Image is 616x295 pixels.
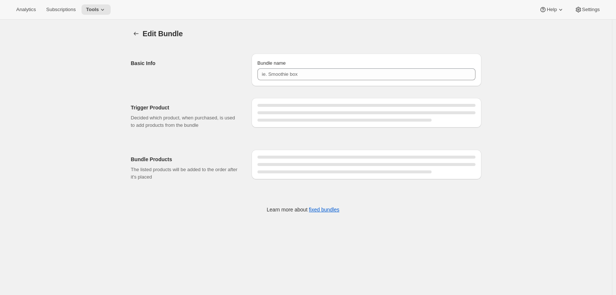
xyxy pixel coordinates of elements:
[82,4,111,15] button: Tools
[131,28,141,39] button: Bundles
[12,4,40,15] button: Analytics
[582,7,600,13] span: Settings
[131,156,240,163] h2: Bundle Products
[570,4,604,15] button: Settings
[547,7,557,13] span: Help
[309,207,339,213] a: fixed bundles
[131,166,240,181] p: The listed products will be added to the order after it's placed
[257,60,286,66] span: Bundle name
[16,7,36,13] span: Analytics
[131,114,240,129] p: Decided which product, when purchased, is used to add products from the bundle
[46,7,76,13] span: Subscriptions
[131,104,240,111] h2: Trigger Product
[257,68,475,80] input: ie. Smoothie box
[143,30,183,38] span: Edit Bundle
[42,4,80,15] button: Subscriptions
[131,60,240,67] h2: Basic Info
[86,7,99,13] span: Tools
[267,206,339,213] p: Learn more about
[535,4,568,15] button: Help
